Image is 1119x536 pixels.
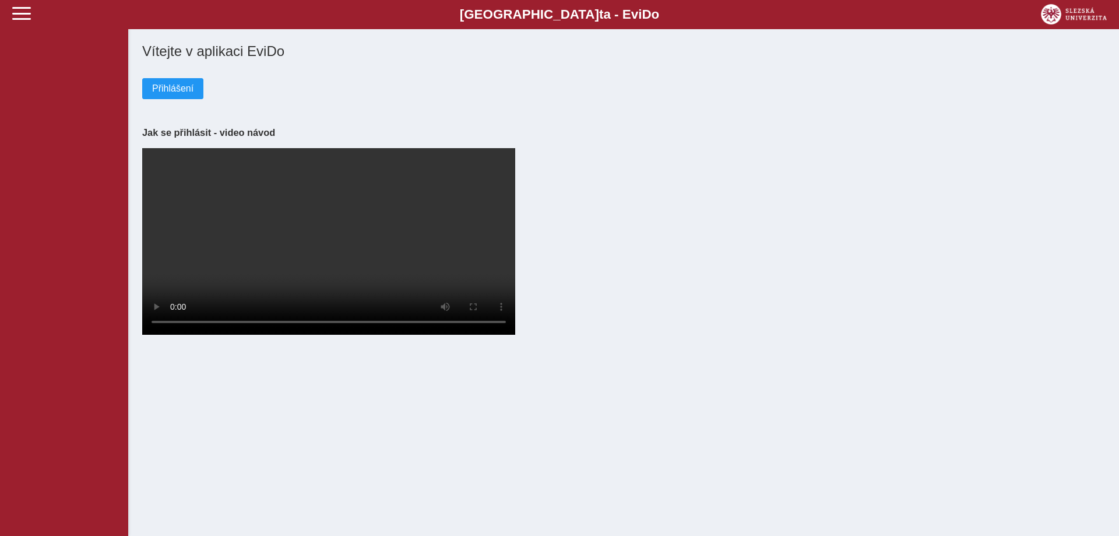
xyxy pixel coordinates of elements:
b: [GEOGRAPHIC_DATA] a - Evi [35,7,1084,22]
h1: Vítejte v aplikaci EviDo [142,43,1105,59]
span: o [652,7,660,22]
span: D [642,7,651,22]
img: logo_web_su.png [1041,4,1107,24]
span: t [599,7,603,22]
h3: Jak se přihlásit - video návod [142,127,1105,138]
video: Your browser does not support the video tag. [142,148,515,335]
button: Přihlášení [142,78,203,99]
span: Přihlášení [152,83,193,94]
